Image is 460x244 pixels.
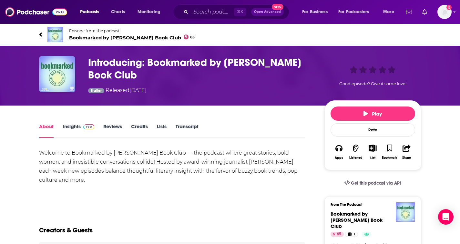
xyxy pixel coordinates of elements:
[69,28,195,33] span: Episode from the podcast
[381,140,398,164] button: Bookmark
[335,156,343,160] div: Apps
[437,5,452,19] button: Show profile menu
[80,7,99,16] span: Podcasts
[39,27,421,42] a: Bookmarked by Reese's Book ClubEpisode from the podcastBookmarked by [PERSON_NAME] Book Club65
[339,175,406,191] a: Get this podcast via API
[382,156,397,160] div: Bookmark
[402,156,411,160] div: Share
[363,111,382,117] span: Play
[379,7,402,17] button: open menu
[39,226,93,234] h2: Creators & Guests
[337,231,341,238] span: 65
[302,7,328,16] span: For Business
[398,140,415,164] button: Share
[438,209,454,225] div: Open Intercom Messenger
[191,7,234,17] input: Search podcasts, credits, & more...
[404,6,414,17] a: Show notifications dropdown
[446,5,452,10] svg: Add a profile image
[254,10,281,14] span: Open Advanced
[331,107,415,121] button: Play
[5,6,67,18] img: Podchaser - Follow, Share and Rate Podcasts
[251,8,284,16] button: Open AdvancedNew
[437,5,452,19] span: Logged in as ei1745
[338,7,369,16] span: For Podcasters
[383,7,394,16] span: More
[83,124,95,129] img: Podchaser Pro
[420,6,430,17] a: Show notifications dropdown
[331,211,383,229] a: Bookmarked by Reese's Book Club
[354,231,355,238] span: 1
[131,123,148,138] a: Credits
[190,36,195,39] span: 65
[364,140,381,164] div: Show More ButtonList
[133,7,169,17] button: open menu
[366,145,379,152] button: Show More Button
[331,140,347,164] button: Apps
[345,232,358,237] a: 1
[349,156,363,160] div: Listened
[331,211,383,229] span: Bookmarked by [PERSON_NAME] Book Club
[347,140,364,164] button: Listened
[39,56,75,92] img: Introducing: Bookmarked by Reese’s Book Club
[179,5,295,19] div: Search podcasts, credits, & more...
[331,202,410,207] h3: From The Podcast
[47,27,63,42] img: Bookmarked by Reese's Book Club
[334,7,379,17] button: open menu
[331,232,344,237] a: 65
[39,123,54,138] a: About
[88,56,314,81] h1: Introducing: Bookmarked by Reese’s Book Club
[370,156,375,160] div: List
[88,86,147,95] div: Released [DATE]
[107,7,129,17] a: Charts
[76,7,107,17] button: open menu
[91,89,102,93] span: Trailer
[69,35,195,41] span: Bookmarked by [PERSON_NAME] Book Club
[234,8,246,16] span: ⌘ K
[339,81,406,86] span: Good episode? Give it some love!
[351,180,401,186] span: Get this podcast via API
[103,123,122,138] a: Reviews
[272,4,283,10] span: New
[138,7,160,16] span: Monitoring
[396,202,415,222] img: Bookmarked by Reese's Book Club
[331,123,415,137] div: Rate
[157,123,167,138] a: Lists
[298,7,336,17] button: open menu
[176,123,199,138] a: Transcript
[111,7,125,16] span: Charts
[63,123,95,138] a: InsightsPodchaser Pro
[39,148,305,203] div: Welcome to Bookmarked by [PERSON_NAME] Book Club — the podcast where great stories, bold women, a...
[437,5,452,19] img: User Profile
